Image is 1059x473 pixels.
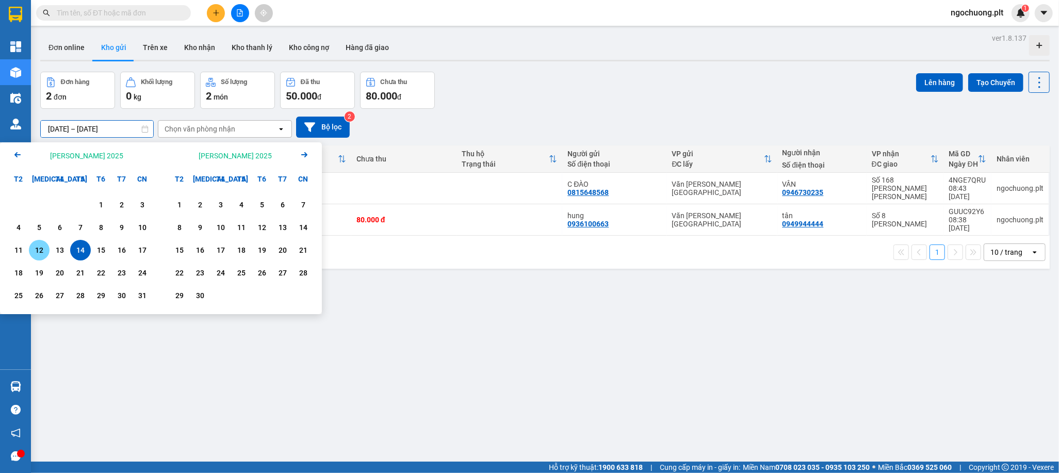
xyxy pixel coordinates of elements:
[94,267,108,279] div: 22
[8,263,29,283] div: Choose Thứ Hai, tháng 08 18 2025. It's available.
[1023,5,1027,12] span: 1
[50,263,70,283] div: Choose Thứ Tư, tháng 08 20 2025. It's available.
[214,93,228,101] span: món
[872,150,931,158] div: VP nhận
[193,289,207,302] div: 30
[949,150,978,158] div: Mã GD
[165,124,235,134] div: Chọn văn phòng nhận
[135,244,150,256] div: 17
[50,240,70,260] div: Choose Thứ Tư, tháng 08 13 2025. It's available.
[959,462,961,473] span: |
[199,151,272,161] div: [PERSON_NAME] 2025
[356,216,452,224] div: 80.000 đ
[70,285,91,306] div: Choose Thứ Năm, tháng 08 28 2025. It's available.
[366,90,397,102] span: 80.000
[172,244,187,256] div: 15
[775,463,870,471] strong: 0708 023 035 - 0935 103 250
[213,9,220,17] span: plus
[949,160,978,168] div: Ngày ĐH
[301,78,320,86] div: Đã thu
[115,289,129,302] div: 30
[141,78,172,86] div: Khối lượng
[207,4,225,22] button: plus
[70,217,91,238] div: Choose Thứ Năm, tháng 08 7 2025. It's available.
[29,285,50,306] div: Choose Thứ Ba, tháng 08 26 2025. It's available.
[990,247,1022,257] div: 10 / trang
[317,93,321,101] span: đ
[132,217,153,238] div: Choose Chủ Nhật, tháng 08 10 2025. It's available.
[29,217,50,238] div: Choose Thứ Ba, tháng 08 5 2025. It's available.
[234,199,249,211] div: 4
[672,160,764,168] div: ĐC lấy
[111,240,132,260] div: Choose Thứ Bảy, tháng 08 16 2025. It's available.
[50,285,70,306] div: Choose Thứ Tư, tháng 08 27 2025. It's available.
[40,72,115,109] button: Đơn hàng2đơn
[172,289,187,302] div: 29
[667,145,777,173] th: Toggle SortBy
[296,221,311,234] div: 14
[61,78,89,86] div: Đơn hàng
[275,267,290,279] div: 27
[293,240,314,260] div: Choose Chủ Nhật, tháng 09 21 2025. It's available.
[949,184,986,201] div: 08:43 [DATE]
[11,149,24,162] button: Previous month.
[135,221,150,234] div: 10
[949,216,986,232] div: 08:38 [DATE]
[115,221,129,234] div: 9
[260,9,267,17] span: aim
[277,125,285,133] svg: open
[172,267,187,279] div: 22
[50,217,70,238] div: Choose Thứ Tư, tháng 08 6 2025. It's available.
[783,188,824,197] div: 0946730235
[234,267,249,279] div: 25
[997,184,1044,192] div: ngochuong.plt
[286,90,317,102] span: 50.000
[1029,35,1050,56] div: Tạo kho hàng mới
[252,217,272,238] div: Choose Thứ Sáu, tháng 09 12 2025. It's available.
[252,194,272,215] div: Choose Thứ Sáu, tháng 09 5 2025. It's available.
[11,221,26,234] div: 4
[135,267,150,279] div: 24
[236,9,243,17] span: file-add
[190,217,210,238] div: Choose Thứ Ba, tháng 09 9 2025. It's available.
[462,160,549,168] div: Trạng thái
[135,35,176,60] button: Trên xe
[10,67,21,78] img: warehouse-icon
[272,240,293,260] div: Choose Thứ Bảy, tháng 09 20 2025. It's available.
[210,263,231,283] div: Choose Thứ Tư, tháng 09 24 2025. It's available.
[944,145,991,173] th: Toggle SortBy
[73,267,88,279] div: 21
[293,217,314,238] div: Choose Chủ Nhật, tháng 09 14 2025. It's available.
[50,151,123,161] div: [PERSON_NAME] 2025
[91,217,111,238] div: Choose Thứ Sáu, tháng 08 8 2025. It's available.
[41,121,153,137] input: Select a date range.
[132,285,153,306] div: Choose Chủ Nhật, tháng 08 31 2025. It's available.
[11,289,26,302] div: 25
[169,169,190,189] div: T2
[252,169,272,189] div: T6
[231,217,252,238] div: Choose Thứ Năm, tháng 09 11 2025. It's available.
[210,217,231,238] div: Choose Thứ Tư, tháng 09 10 2025. It's available.
[275,244,290,256] div: 20
[11,267,26,279] div: 18
[91,169,111,189] div: T6
[57,7,178,19] input: Tìm tên, số ĐT hoặc mã đơn
[169,217,190,238] div: Choose Thứ Hai, tháng 09 8 2025. It's available.
[672,211,772,228] div: Văn [PERSON_NAME][GEOGRAPHIC_DATA]
[54,93,67,101] span: đơn
[134,93,141,101] span: kg
[8,217,29,238] div: Choose Thứ Hai, tháng 08 4 2025. It's available.
[190,194,210,215] div: Choose Thứ Ba, tháng 09 2 2025. It's available.
[872,211,939,228] div: Số 8 [PERSON_NAME]
[916,73,963,92] button: Lên hàng
[992,32,1027,44] div: ver 1.8.137
[135,199,150,211] div: 3
[231,263,252,283] div: Choose Thứ Năm, tháng 09 25 2025. It's available.
[296,267,311,279] div: 28
[997,216,1044,224] div: ngochuong.plt
[32,244,46,256] div: 12
[94,199,108,211] div: 1
[231,194,252,215] div: Choose Thứ Năm, tháng 09 4 2025. It's available.
[29,240,50,260] div: Choose Thứ Ba, tháng 08 12 2025. It's available.
[206,90,211,102] span: 2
